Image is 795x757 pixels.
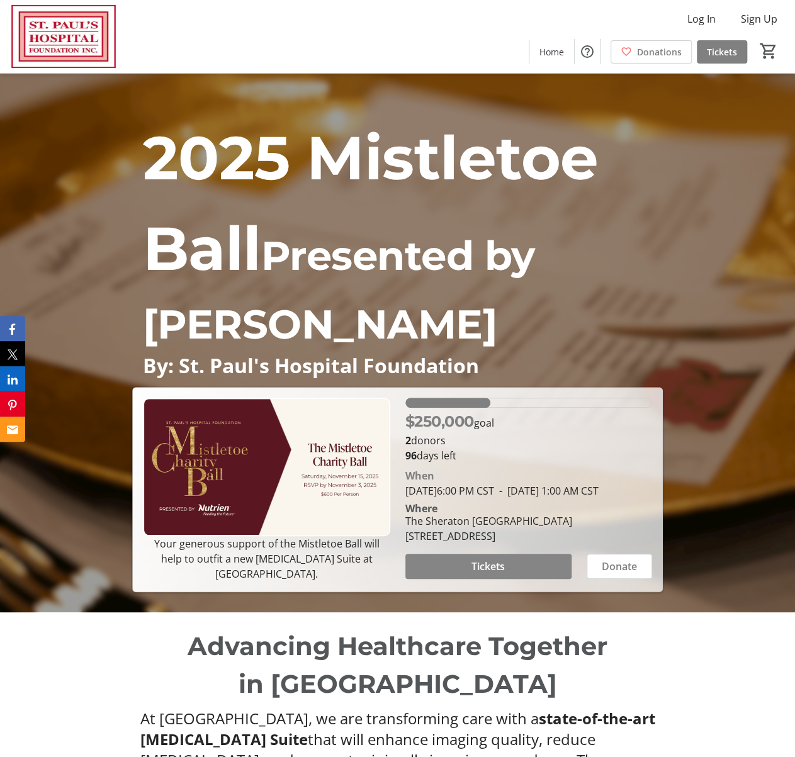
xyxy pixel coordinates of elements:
[8,5,120,68] img: St. Paul's Hospital Foundation's Logo
[143,398,390,537] img: Campaign CTA Media Photo
[757,40,780,62] button: Cart
[405,433,652,448] p: donors
[405,398,652,408] div: 34.517528000000006% of fundraising goal reached
[587,554,652,579] button: Donate
[637,45,682,59] span: Donations
[741,11,777,26] span: Sign Up
[405,529,572,544] div: [STREET_ADDRESS]
[529,40,574,64] a: Home
[405,412,474,430] span: $250,000
[140,708,655,749] strong: state-of-the-art [MEDICAL_DATA] Suite
[731,9,787,29] button: Sign Up
[602,559,637,574] span: Donate
[140,708,539,729] span: At [GEOGRAPHIC_DATA], we are transforming care with a
[494,484,507,498] span: -
[707,45,737,59] span: Tickets
[405,554,572,579] button: Tickets
[405,448,652,463] p: days left
[140,665,655,703] p: in [GEOGRAPHIC_DATA]
[405,449,417,463] span: 96
[697,40,747,64] a: Tickets
[677,9,726,29] button: Log In
[142,113,652,354] p: Presented by [PERSON_NAME]
[142,354,652,376] p: By: St. Paul's Hospital Foundation
[140,627,655,665] p: Advancing Healthcare Together
[611,40,692,64] a: Donations
[539,45,564,59] span: Home
[494,484,599,498] span: [DATE] 1:00 AM CST
[471,559,505,574] span: Tickets
[405,513,572,529] div: The Sheraton [GEOGRAPHIC_DATA]
[405,468,434,483] div: When
[405,503,437,513] div: Where
[405,410,494,433] p: goal
[405,434,411,447] b: 2
[575,39,600,64] button: Help
[687,11,716,26] span: Log In
[143,536,390,581] p: Your generous support of the Mistletoe Ball will help to outfit a new [MEDICAL_DATA] Suite at [GE...
[142,121,598,285] span: 2025 Mistletoe Ball
[405,484,494,498] span: [DATE] 6:00 PM CST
